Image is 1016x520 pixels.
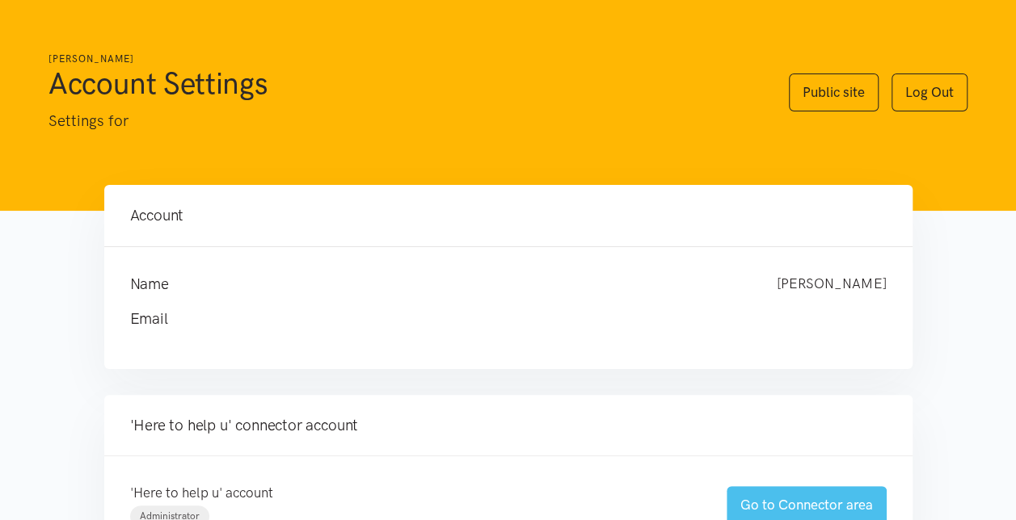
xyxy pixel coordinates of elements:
h4: Account [130,204,887,227]
a: Public site [789,73,879,111]
h4: Email [130,308,854,330]
h6: [PERSON_NAME] [48,52,757,67]
a: Log Out [892,73,968,111]
div: [PERSON_NAME] [761,273,903,296]
p: Settings for [48,109,757,133]
p: 'Here to help u' account [130,482,694,504]
h1: Account Settings [48,64,757,103]
h4: 'Here to help u' connector account [130,414,887,437]
h4: Name [130,273,744,296]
